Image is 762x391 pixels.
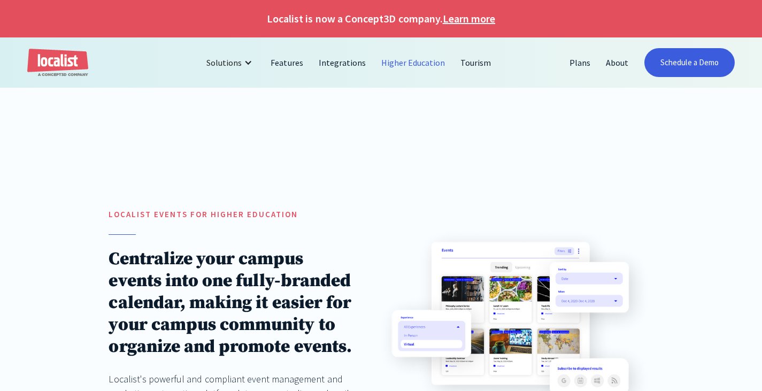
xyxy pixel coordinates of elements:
a: Tourism [453,50,499,75]
h5: localist Events for Higher education [109,209,353,221]
a: Schedule a Demo [644,48,735,77]
a: Plans [562,50,598,75]
a: Learn more [443,11,495,27]
a: home [27,49,88,77]
div: Solutions [198,50,263,75]
a: Higher Education [374,50,453,75]
a: Integrations [311,50,374,75]
a: About [598,50,636,75]
div: Solutions [206,56,242,69]
a: Features [263,50,311,75]
h1: Centralize your campus events into one fully-branded calendar, making it easier for your campus c... [109,248,353,358]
